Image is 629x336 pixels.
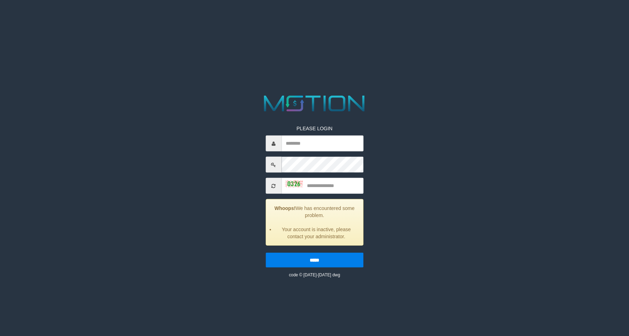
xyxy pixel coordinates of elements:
[275,226,358,240] li: Your account is inactive, please contact your administrator.
[266,199,363,246] div: We has encountered some problem.
[259,93,369,114] img: MOTION_logo.png
[266,125,363,132] p: PLEASE LOGIN
[285,180,303,187] img: captcha
[274,205,296,211] strong: Whoops!
[289,272,340,277] small: code © [DATE]-[DATE] dwg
